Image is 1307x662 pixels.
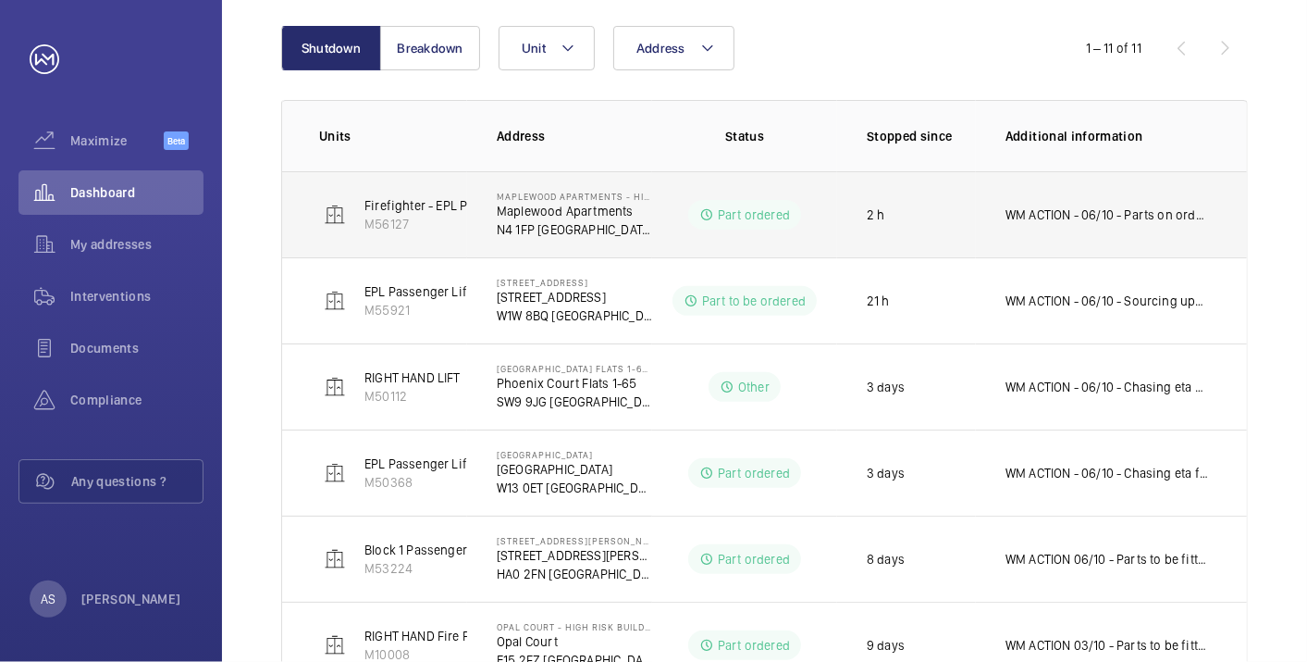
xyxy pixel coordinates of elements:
[364,215,573,233] p: M56127
[364,282,471,301] p: EPL Passenger Lift
[41,590,55,608] p: AS
[324,376,346,398] img: elevator.svg
[718,550,790,568] p: Part ordered
[497,374,652,393] p: Phoenix Court Flats 1-65
[497,565,652,583] p: HA0 2FN [GEOGRAPHIC_DATA]
[1005,292,1210,310] p: WM ACTION - 06/10 - Sourcing upgrade 05/10 - Door operator failed
[364,455,471,473] p: EPL Passenger Lift
[497,288,652,306] p: [STREET_ADDRESS]
[497,460,652,479] p: [GEOGRAPHIC_DATA]
[497,220,652,239] p: N4 1FP [GEOGRAPHIC_DATA]
[867,636,905,655] p: 9 days
[324,462,346,484] img: elevator.svg
[636,41,685,56] span: Address
[497,621,652,632] p: Opal Court - High Risk Building
[364,559,489,578] p: M53224
[522,41,546,56] span: Unit
[380,26,480,70] button: Breakdown
[867,378,905,396] p: 3 days
[364,301,471,319] p: M55921
[497,479,652,497] p: W13 0ET [GEOGRAPHIC_DATA]
[1005,550,1210,568] p: WM ACTION 06/10 - Parts to be fitted [DATE] - Parts due in [DATE] 30.09 - Parts on order ETA [DAT...
[364,627,697,645] p: RIGHT HAND Fire Fighting Lift 11 Floors Machine Roomless
[497,191,652,202] p: Maplewood Apartments - High Risk Building
[70,131,164,150] span: Maximize
[1005,206,1210,224] p: WM ACTION - 06/10 - Parts on order ETA [DATE]. 06/10 - Doors will not re learn, new door motor an...
[497,546,652,565] p: [STREET_ADDRESS][PERSON_NAME]
[364,473,471,492] p: M50368
[81,590,181,608] p: [PERSON_NAME]
[1005,378,1210,396] p: WM ACTION - 06/10 - Chasing eta 03/10 - Lift overheating tech follow up required
[665,127,824,145] p: Status
[1005,636,1210,655] p: WM ACTION 03/10 - Parts to be fitted [DATE] 01.10 - Parts on order, ETA [DATE]. WM ACTION 29/09 -...
[364,368,461,387] p: RIGHT HAND LIFT
[613,26,734,70] button: Address
[71,472,203,491] span: Any questions ?
[364,387,461,406] p: M50112
[497,202,652,220] p: Maplewood Apartments
[497,632,652,651] p: Opal Court
[738,378,770,396] p: Other
[497,306,652,325] p: W1W 8BQ [GEOGRAPHIC_DATA]
[867,550,905,568] p: 8 days
[364,196,573,215] p: Firefighter - EPL Passenger Lift No 3
[324,290,346,312] img: elevator.svg
[1086,39,1141,57] div: 1 – 11 of 11
[867,206,885,224] p: 2 h
[70,391,203,409] span: Compliance
[718,636,790,655] p: Part ordered
[70,183,203,202] span: Dashboard
[718,464,790,482] p: Part ordered
[497,393,652,411] p: SW9 9JG [GEOGRAPHIC_DATA]
[324,548,346,570] img: elevator.svg
[70,339,203,357] span: Documents
[319,127,467,145] p: Units
[497,277,652,288] p: [STREET_ADDRESS]
[324,634,346,656] img: elevator.svg
[702,292,806,310] p: Part to be ordered
[281,26,381,70] button: Shutdown
[497,449,652,460] p: [GEOGRAPHIC_DATA]
[867,127,976,145] p: Stopped since
[70,287,203,306] span: Interventions
[497,535,652,546] p: [STREET_ADDRESS][PERSON_NAME] - High Risk Building
[497,127,652,145] p: Address
[1005,464,1210,482] p: WM ACTION - 06/10 - Chasing eta from suppliers 03/10 - Car top board required, sourcing 03/10 - F...
[164,131,189,150] span: Beta
[70,235,203,254] span: My addresses
[867,464,905,482] p: 3 days
[324,204,346,226] img: elevator.svg
[499,26,595,70] button: Unit
[1005,127,1210,145] p: Additional information
[364,541,489,559] p: Block 1 Passenger Lift
[867,292,890,310] p: 21 h
[497,363,652,374] p: [GEOGRAPHIC_DATA] Flats 1-65 - High Risk Building
[718,206,790,224] p: Part ordered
